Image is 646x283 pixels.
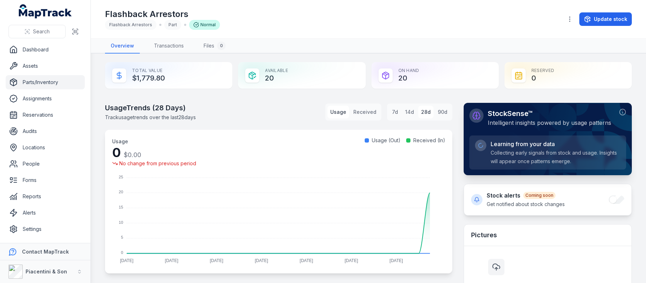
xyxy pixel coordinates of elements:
h4: Stock alerts [487,191,565,200]
tspan: [DATE] [390,258,403,263]
div: 0 [217,41,226,50]
tspan: 25 [119,175,123,179]
a: Dashboard [6,43,85,57]
tspan: [DATE] [255,258,268,263]
tspan: [DATE] [344,258,358,263]
a: Reports [6,189,85,204]
button: Usage [327,106,349,118]
h1: Flashback Arrestors [105,9,220,20]
tspan: 0 [121,250,123,255]
a: Locations [6,140,85,155]
button: 14d [402,106,417,118]
div: Coming soon [523,192,556,199]
button: 28d [418,106,434,118]
a: Reservations [6,108,85,122]
span: Intelligent insights powered by usage patterns [488,119,611,126]
a: Transactions [148,39,189,54]
tspan: [DATE] [300,258,313,263]
button: Search [9,25,66,38]
div: Normal [189,20,220,30]
button: Received [350,106,379,118]
span: No change from previous period [119,160,196,167]
span: Flashback Arrestors [109,22,152,27]
a: People [6,157,85,171]
span: Received (In) [413,137,445,144]
span: Track usage trends over the last 28 days [105,114,196,120]
span: Learning from your data [491,140,555,148]
span: Usage [112,138,128,144]
tspan: 5 [121,235,123,239]
tspan: [DATE] [210,258,223,263]
tspan: 15 [119,205,123,209]
h2: StockSense™ [488,109,611,118]
div: Part [164,20,181,30]
a: Assets [6,59,85,73]
a: Overview [105,39,140,54]
span: $0.00 [124,151,141,159]
span: Search [33,28,50,35]
h2: Usage Trends ( 28 Days) [105,103,196,113]
a: Files0 [198,39,231,54]
tspan: 10 [119,220,123,224]
span: Usage (Out) [372,137,401,144]
tspan: [DATE] [120,258,133,263]
strong: Contact MapTrack [22,249,69,255]
div: 0 [112,145,196,160]
button: 90d [435,106,450,118]
tspan: 20 [119,190,123,194]
a: Audits [6,124,85,138]
a: Parts/Inventory [6,75,85,89]
button: Update stock [579,12,632,26]
strong: Piacentini & Son [26,268,67,274]
h3: Pictures [471,230,497,240]
a: MapTrack [19,4,72,18]
span: Get notified about stock changes [487,201,565,207]
button: 7d [389,106,401,118]
a: Settings [6,222,85,236]
a: Assignments [6,91,85,106]
a: Alerts [6,206,85,220]
a: Forms [6,173,85,187]
span: Collecting early signals from stock and usage. Insights will appear once patterns emerge. [491,150,617,164]
tspan: [DATE] [165,258,178,263]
